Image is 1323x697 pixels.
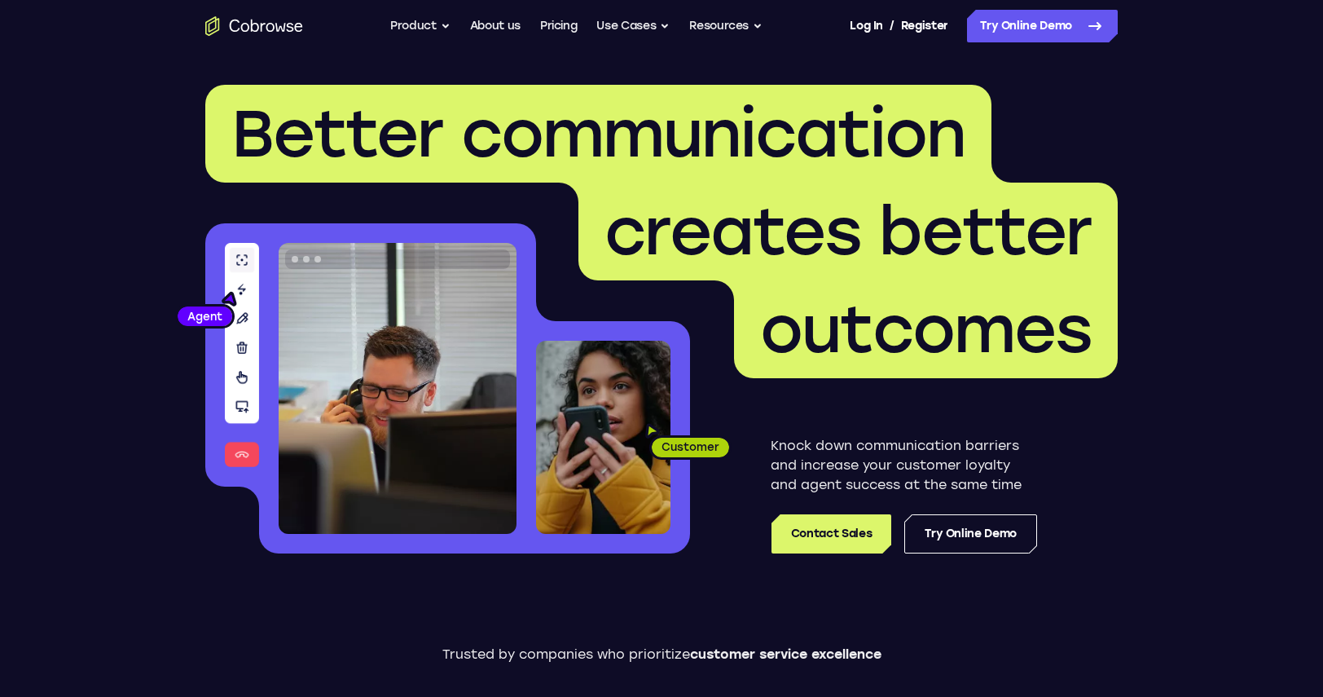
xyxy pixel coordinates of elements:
[279,243,516,534] img: A customer support agent talking on the phone
[470,10,521,42] a: About us
[596,10,670,42] button: Use Cases
[760,290,1092,368] span: outcomes
[771,436,1037,495] p: Knock down communication barriers and increase your customer loyalty and agent success at the sam...
[205,16,303,36] a: Go to the home page
[390,10,451,42] button: Product
[901,10,948,42] a: Register
[604,192,1092,271] span: creates better
[967,10,1118,42] a: Try Online Demo
[540,10,578,42] a: Pricing
[231,95,965,173] span: Better communication
[890,16,894,36] span: /
[689,10,763,42] button: Resources
[690,646,881,662] span: customer service excellence
[771,514,891,554] a: Contact Sales
[904,514,1037,554] a: Try Online Demo
[850,10,882,42] a: Log In
[536,341,670,534] img: A customer holding their phone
